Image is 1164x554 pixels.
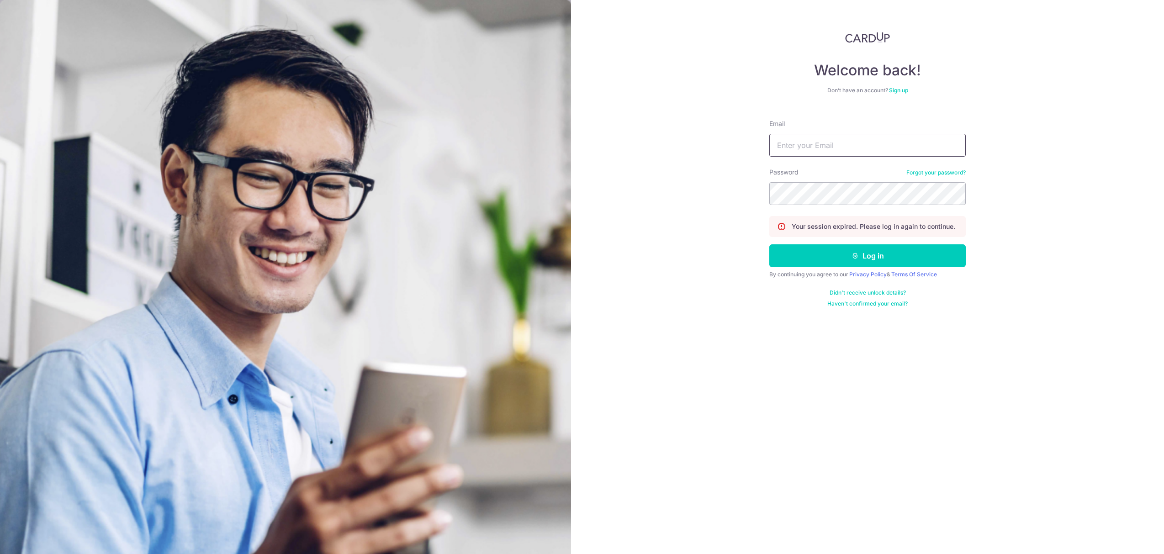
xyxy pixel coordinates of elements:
[769,119,785,128] label: Email
[769,134,966,157] input: Enter your Email
[769,244,966,267] button: Log in
[906,169,966,176] a: Forgot your password?
[792,222,955,231] p: Your session expired. Please log in again to continue.
[769,87,966,94] div: Don’t have an account?
[827,300,908,307] a: Haven't confirmed your email?
[845,32,890,43] img: CardUp Logo
[830,289,906,296] a: Didn't receive unlock details?
[769,61,966,79] h4: Welcome back!
[769,168,799,177] label: Password
[769,271,966,278] div: By continuing you agree to our &
[891,271,937,278] a: Terms Of Service
[889,87,908,94] a: Sign up
[849,271,887,278] a: Privacy Policy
